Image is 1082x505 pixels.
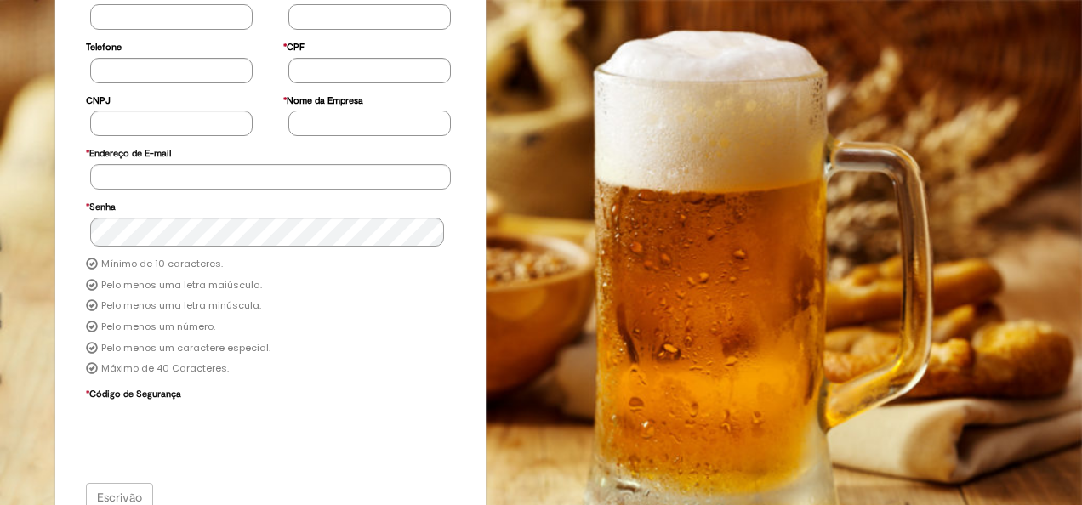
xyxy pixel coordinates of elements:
iframe: reCAPTCHA [90,405,349,471]
font: Endereço de E-mail [89,147,171,160]
label: Pelo menos um número. [101,321,215,334]
label: Mínimo de 10 caracteres. [101,258,223,271]
font: CPF [287,41,305,54]
font: Nome da Empresa [287,94,363,107]
label: Máximo de 40 Caracteres. [101,362,229,376]
font: Código de Segurança [89,388,181,400]
label: Pelo menos uma letra maiúscula. [101,279,262,292]
label: Pelo menos uma letra minúscula. [101,299,261,313]
font: Senha [89,201,116,213]
label: Pelo menos um caractere especial. [101,342,270,355]
label: Telefone [86,33,122,58]
label: CNPJ [86,87,111,111]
